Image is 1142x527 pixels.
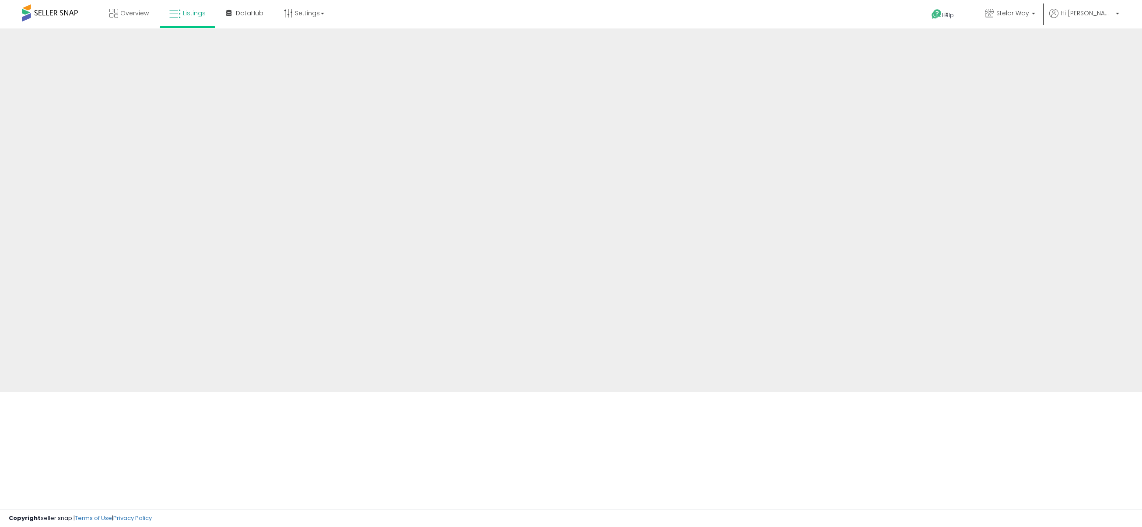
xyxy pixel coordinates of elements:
span: Listings [183,9,206,18]
span: Hi [PERSON_NAME] [1061,9,1113,18]
a: Hi [PERSON_NAME] [1049,9,1119,28]
a: Help [925,2,971,28]
span: Stelar Way [996,9,1029,18]
span: Help [942,11,954,19]
span: DataHub [236,9,263,18]
i: Get Help [931,9,942,20]
span: Overview [120,9,149,18]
